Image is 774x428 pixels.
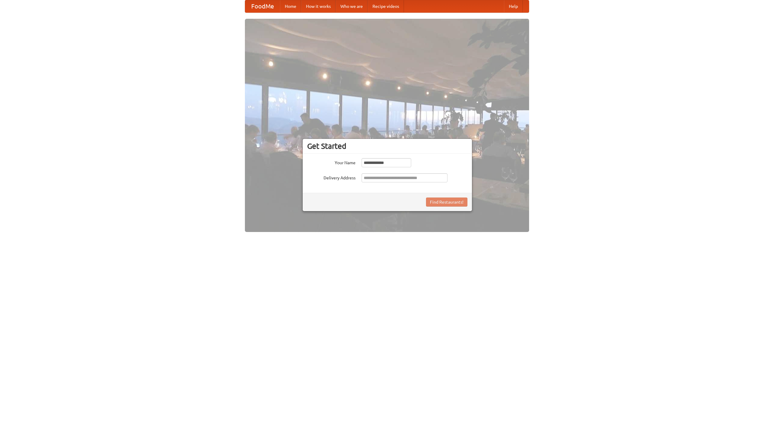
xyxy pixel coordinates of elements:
h3: Get Started [307,142,467,151]
label: Your Name [307,158,356,166]
a: Recipe videos [368,0,404,12]
a: Who we are [336,0,368,12]
button: Find Restaurants! [426,198,467,207]
a: Home [280,0,301,12]
label: Delivery Address [307,173,356,181]
a: FoodMe [245,0,280,12]
a: How it works [301,0,336,12]
a: Help [504,0,523,12]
